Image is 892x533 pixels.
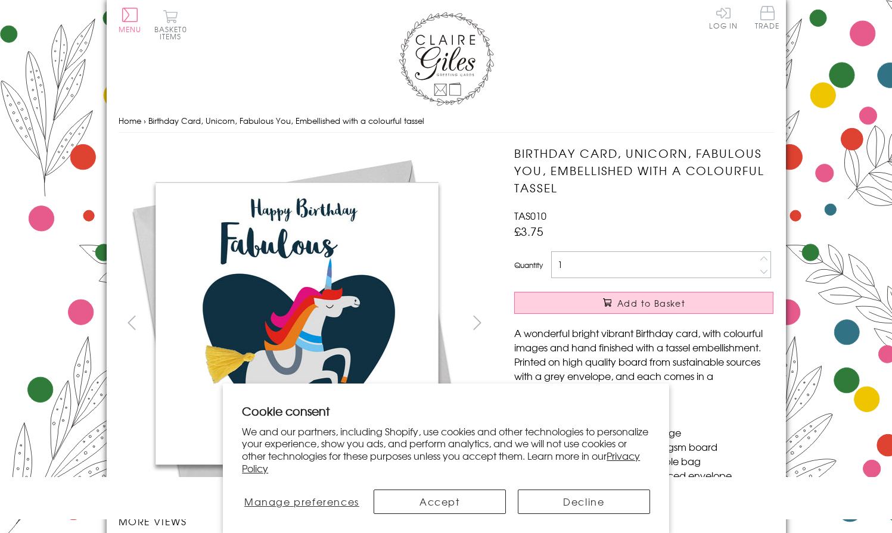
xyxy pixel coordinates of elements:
[242,425,650,475] p: We and our partners, including Shopify, use cookies and other technologies to personalize your ex...
[755,6,780,32] a: Trade
[514,260,543,270] label: Quantity
[119,514,491,528] h3: More views
[514,223,543,239] span: £3.75
[617,297,685,309] span: Add to Basket
[755,6,780,29] span: Trade
[709,6,738,29] a: Log In
[242,448,640,475] a: Privacy Policy
[242,403,650,419] h2: Cookie consent
[244,494,359,509] span: Manage preferences
[464,309,490,336] button: next
[490,145,848,502] img: Birthday Card, Unicorn, Fabulous You, Embellished with a colourful tassel
[518,490,650,514] button: Decline
[118,145,475,502] img: Birthday Card, Unicorn, Fabulous You, Embellished with a colourful tassel
[144,115,146,126] span: ›
[514,292,773,314] button: Add to Basket
[514,145,773,196] h1: Birthday Card, Unicorn, Fabulous You, Embellished with a colourful tassel
[154,10,187,40] button: Basket0 items
[242,490,361,514] button: Manage preferences
[119,24,142,35] span: Menu
[119,8,142,33] button: Menu
[514,208,546,223] span: TAS010
[148,115,424,126] span: Birthday Card, Unicorn, Fabulous You, Embellished with a colourful tassel
[374,490,506,514] button: Accept
[119,309,145,336] button: prev
[119,115,141,126] a: Home
[119,109,774,133] nav: breadcrumbs
[160,24,187,42] span: 0 items
[399,12,494,106] img: Claire Giles Greetings Cards
[514,326,773,397] p: A wonderful bright vibrant Birthday card, with colourful images and hand finished with a tassel e...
